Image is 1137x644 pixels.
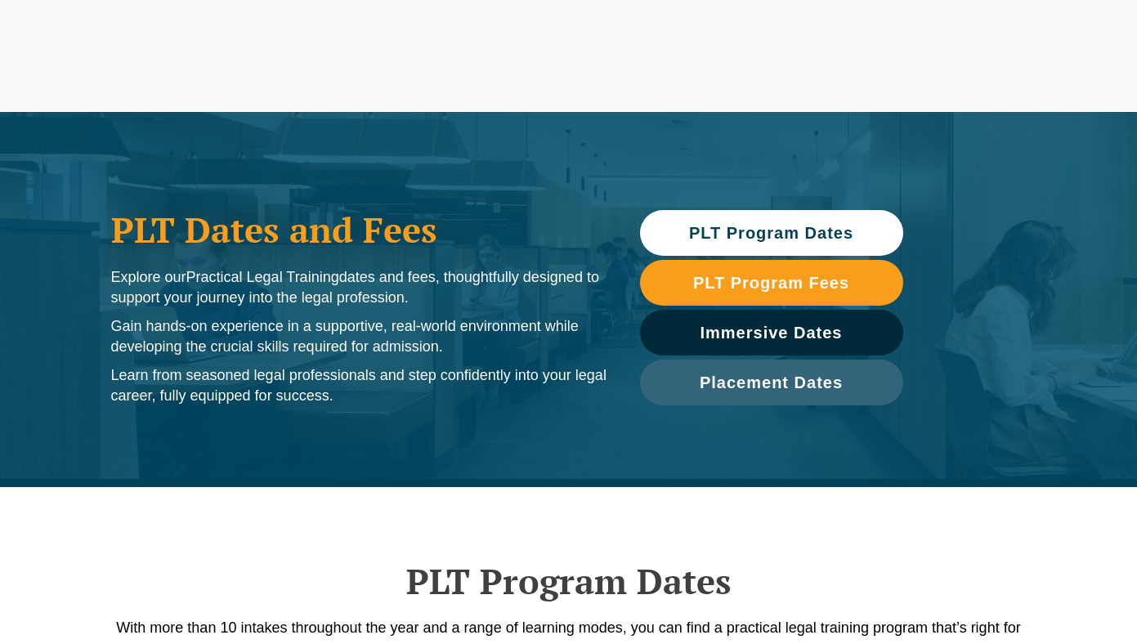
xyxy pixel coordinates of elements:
p: Learn from seasoned legal professionals and step confidently into your legal career, fully equipp... [111,365,607,406]
span: PLT Program Fees [693,275,849,291]
a: PLT Program Fees [640,260,903,306]
h1: PLT Dates and Fees [111,209,607,250]
p: Gain hands-on experience in a supportive, real-world environment while developing the crucial ski... [111,316,607,357]
p: Explore our dates and fees, thoughtfully designed to support your journey into the legal profession. [111,267,607,308]
a: Placement Dates [640,360,903,405]
span: Immersive Dates [701,324,843,341]
a: PLT Program Dates [640,210,903,256]
span: Practical Legal Training [186,269,339,285]
span: Placement Dates [700,374,843,391]
h2: PLT Program Dates [103,561,1035,602]
a: Immersive Dates [640,310,903,356]
span: PLT Program Dates [689,225,853,241]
